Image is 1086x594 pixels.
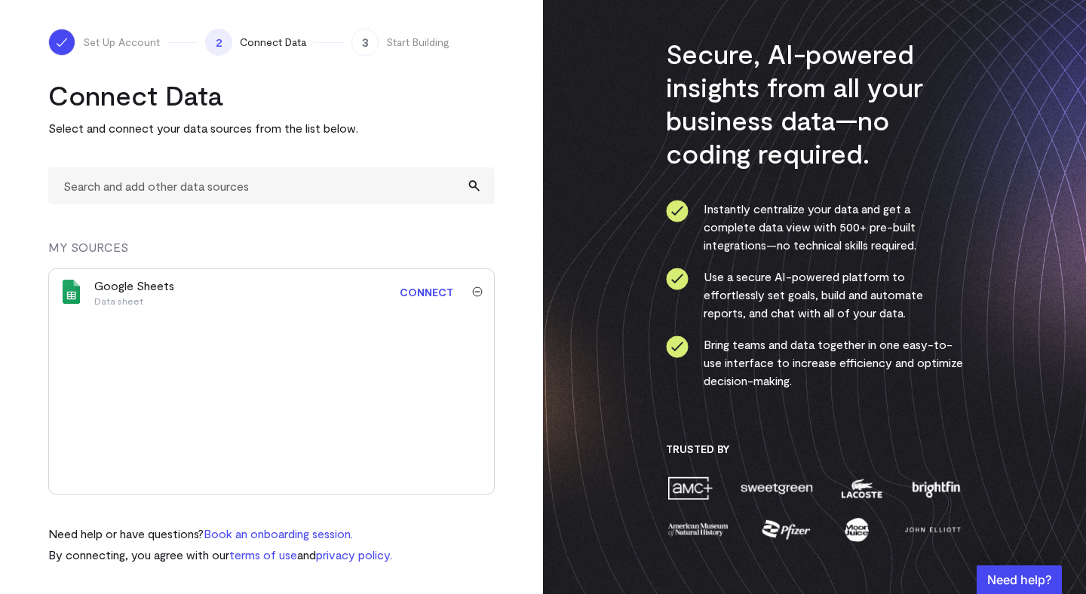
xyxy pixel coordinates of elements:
img: lacoste-7a6b0538.png [839,475,884,501]
a: privacy policy. [316,547,392,562]
h3: Secure, AI-powered insights from all your business data—no coding required. [666,37,964,170]
img: sweetgreen-1d1fb32c.png [739,475,814,501]
img: pfizer-e137f5fc.png [760,516,812,543]
img: ico-check-white-5ff98cb1.svg [54,35,69,50]
div: Google Sheets [94,277,174,307]
img: amc-0b11a8f1.png [666,475,714,501]
li: Instantly centralize your data and get a complete data view with 500+ pre-built integrations—no t... [666,200,964,254]
input: Search and add other data sources [48,167,495,204]
div: MY SOURCES [48,238,495,268]
span: Connect Data [240,35,306,50]
img: john-elliott-25751c40.png [902,516,963,543]
a: terms of use [229,547,297,562]
a: Connect [392,278,461,306]
span: Set Up Account [83,35,160,50]
p: Select and connect your data sources from the list below. [48,119,495,137]
h3: Trusted By [666,442,964,456]
span: Start Building [386,35,449,50]
span: 3 [351,29,379,56]
img: ico-check-circle-4b19435c.svg [666,268,689,290]
img: ico-check-circle-4b19435c.svg [666,335,689,358]
h2: Connect Data [48,78,495,112]
p: Data sheet [94,295,174,307]
img: ico-check-circle-4b19435c.svg [666,200,689,222]
li: Use a secure AI-powered platform to effortlessly set goals, build and automate reports, and chat ... [666,268,964,322]
img: amnh-5afada46.png [666,516,731,543]
img: brightfin-a251e171.png [909,475,963,501]
a: Book an onboarding session. [204,526,353,540]
p: By connecting, you agree with our and [48,546,392,564]
li: Bring teams and data together in one easy-to-use interface to increase efficiency and optimize de... [666,335,964,390]
img: moon-juice-c312e729.png [842,516,872,543]
span: 2 [205,29,232,56]
p: Need help or have questions? [48,525,392,543]
img: google_sheets-5a4bad8e.svg [60,280,84,304]
img: trash-40e54a27.svg [472,286,483,297]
